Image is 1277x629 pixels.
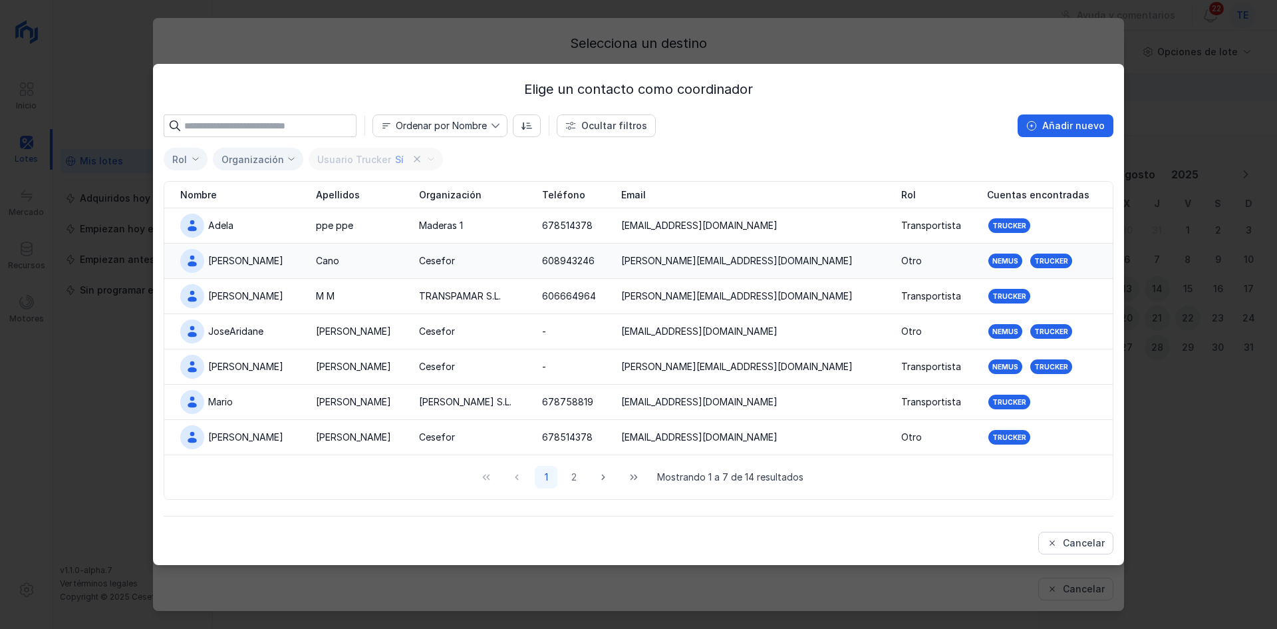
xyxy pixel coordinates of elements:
[1038,532,1113,554] button: Cancelar
[621,219,778,232] div: [EMAIL_ADDRESS][DOMAIN_NAME]
[164,80,1113,99] div: Elige un contacto como coordinador
[221,154,284,165] div: Organización
[208,431,283,444] div: [PERSON_NAME]
[1034,362,1068,371] div: Trucker
[901,431,922,444] div: Otro
[542,431,593,444] div: 678514378
[419,188,482,202] span: Organización
[1018,114,1113,137] button: Añadir nuevo
[316,254,339,268] div: Cano
[316,188,360,202] span: Apellidos
[621,188,646,202] span: Email
[542,395,593,409] div: 678758819
[419,219,463,232] div: Maderas 1
[208,360,283,373] div: [PERSON_NAME]
[563,466,585,489] button: Page 2
[316,325,391,338] div: [PERSON_NAME]
[621,395,778,409] div: [EMAIL_ADDRESS][DOMAIN_NAME]
[316,360,391,373] div: [PERSON_NAME]
[992,292,1026,301] div: Trucker
[1034,256,1068,266] div: Trucker
[419,360,455,373] div: Cesefor
[992,433,1026,442] div: Trucker
[901,188,916,202] span: Rol
[208,325,263,338] div: JoseAridane
[591,466,616,489] button: Next Page
[180,188,217,202] span: Nombre
[316,219,353,232] div: ppe ppe
[208,219,233,232] div: Adela
[1063,536,1105,550] div: Cancelar
[901,219,961,232] div: Transportista
[901,254,922,268] div: Otro
[901,360,961,373] div: Transportista
[992,256,1018,266] div: Nemus
[419,431,455,444] div: Cesefor
[992,362,1018,371] div: Nemus
[208,290,283,303] div: [PERSON_NAME]
[901,290,961,303] div: Transportista
[419,254,455,268] div: Cesefor
[992,397,1026,407] div: Trucker
[901,395,961,409] div: Transportista
[621,290,853,303] div: [PERSON_NAME][EMAIL_ADDRESS][DOMAIN_NAME]
[542,325,546,338] div: -
[542,219,593,232] div: 678514378
[621,325,778,338] div: [EMAIL_ADDRESS][DOMAIN_NAME]
[557,114,656,137] button: Ocultar filtros
[621,431,778,444] div: [EMAIL_ADDRESS][DOMAIN_NAME]
[208,395,233,409] div: Mario
[316,431,391,444] div: [PERSON_NAME]
[542,290,596,303] div: 606664964
[581,119,647,132] div: Ocultar filtros
[987,188,1089,202] span: Cuentas encontradas
[1034,327,1068,336] div: Trucker
[535,466,557,489] button: Page 1
[1042,119,1105,132] div: Añadir nuevo
[419,395,511,409] div: [PERSON_NAME] S.L.
[396,121,487,130] div: Ordenar por Nombre
[542,360,546,373] div: -
[542,254,595,268] div: 608943246
[992,221,1026,230] div: Trucker
[621,466,646,489] button: Last Page
[901,325,922,338] div: Otro
[419,325,455,338] div: Cesefor
[316,290,335,303] div: M M
[208,254,283,268] div: [PERSON_NAME]
[172,154,187,165] div: Rol
[419,290,501,303] div: TRANSPAMAR S.L.
[542,188,585,202] span: Teléfono
[992,327,1018,336] div: Nemus
[164,148,191,170] span: Seleccionar
[621,254,853,268] div: [PERSON_NAME][EMAIL_ADDRESS][DOMAIN_NAME]
[373,115,491,136] span: Nombre
[657,471,803,484] span: Mostrando 1 a 7 de 14 resultados
[621,360,853,373] div: [PERSON_NAME][EMAIL_ADDRESS][DOMAIN_NAME]
[316,395,391,409] div: [PERSON_NAME]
